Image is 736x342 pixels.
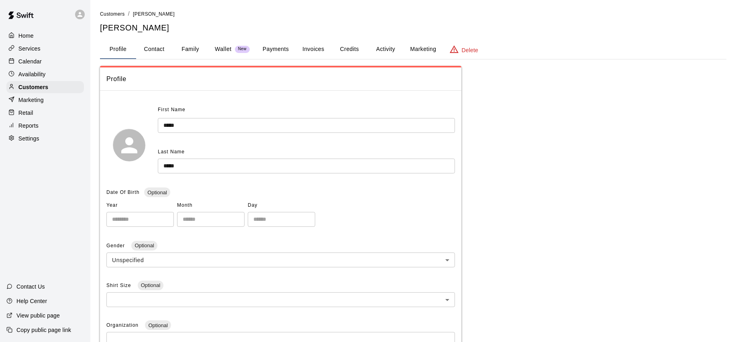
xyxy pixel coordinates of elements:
span: Date Of Birth [106,189,139,195]
span: Month [177,199,245,212]
p: Customers [18,83,48,91]
span: First Name [158,104,186,116]
p: Settings [18,134,39,142]
span: [PERSON_NAME] [133,11,175,17]
a: Calendar [6,55,84,67]
a: Services [6,43,84,55]
button: Payments [256,40,295,59]
p: Calendar [18,57,42,65]
span: Day [248,199,315,212]
li: / [128,10,130,18]
p: Copy public page link [16,326,71,334]
p: Wallet [215,45,232,53]
span: New [235,47,250,52]
button: Activity [367,40,404,59]
span: Optional [131,242,157,248]
button: Invoices [295,40,331,59]
p: Reports [18,122,39,130]
p: Home [18,32,34,40]
a: Availability [6,68,84,80]
span: Optional [138,282,163,288]
a: Customers [6,81,84,93]
p: Retail [18,109,33,117]
button: Credits [331,40,367,59]
button: Profile [100,40,136,59]
span: Last Name [158,149,185,155]
a: Retail [6,107,84,119]
span: Optional [144,189,170,195]
p: Availability [18,70,46,78]
p: Contact Us [16,283,45,291]
a: Home [6,30,84,42]
h5: [PERSON_NAME] [100,22,726,33]
p: Marketing [18,96,44,104]
span: Shirt Size [106,283,133,288]
span: Customers [100,11,125,17]
p: Help Center [16,297,47,305]
span: Optional [145,322,171,328]
nav: breadcrumb [100,10,726,18]
p: Delete [462,46,478,54]
a: Marketing [6,94,84,106]
a: Reports [6,120,84,132]
button: Marketing [404,40,442,59]
a: Customers [100,10,125,17]
span: Profile [106,74,455,84]
span: Organization [106,322,140,328]
div: basic tabs example [100,40,726,59]
span: Year [106,199,174,212]
p: Services [18,45,41,53]
a: Settings [6,132,84,145]
span: Gender [106,243,126,248]
button: Family [172,40,208,59]
p: View public page [16,311,60,320]
button: Contact [136,40,172,59]
div: Unspecified [106,252,455,267]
